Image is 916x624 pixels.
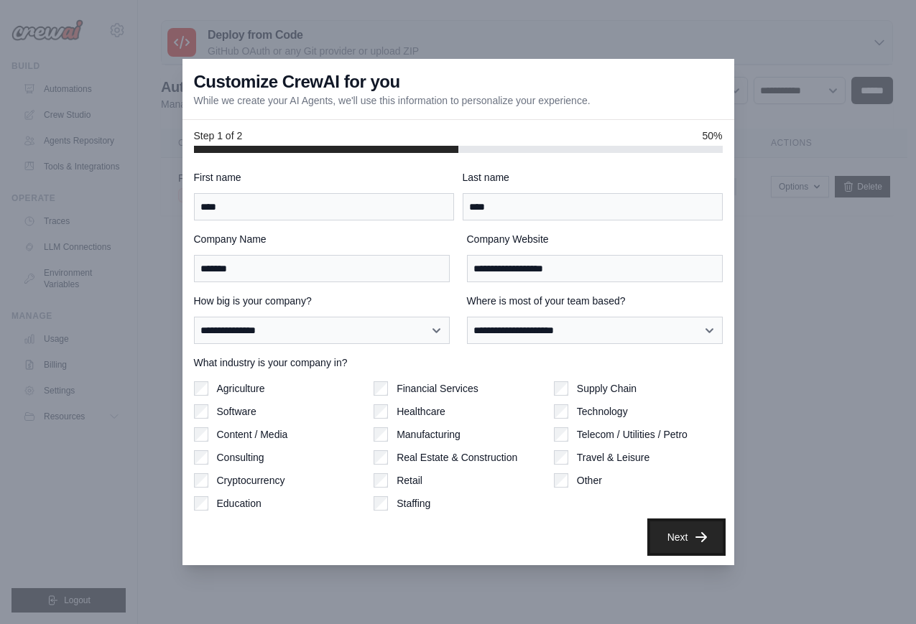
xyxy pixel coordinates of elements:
[194,294,450,308] label: How big is your company?
[577,473,602,488] label: Other
[577,427,688,442] label: Telecom / Utilities / Petro
[194,93,591,108] p: While we create your AI Agents, we'll use this information to personalize your experience.
[217,381,265,396] label: Agriculture
[397,427,461,442] label: Manufacturing
[217,473,285,488] label: Cryptocurrency
[397,473,422,488] label: Retail
[463,170,723,185] label: Last name
[194,355,723,370] label: What industry is your company in?
[397,381,478,396] label: Financial Services
[467,294,723,308] label: Where is most of your team based?
[194,170,454,185] label: First name
[397,496,430,511] label: Staffing
[467,232,723,246] label: Company Website
[217,427,288,442] label: Content / Media
[577,404,628,419] label: Technology
[194,129,243,143] span: Step 1 of 2
[194,70,400,93] h3: Customize CrewAI for you
[577,450,649,465] label: Travel & Leisure
[397,404,445,419] label: Healthcare
[650,521,723,553] button: Next
[217,450,264,465] label: Consulting
[194,232,450,246] label: Company Name
[217,496,262,511] label: Education
[397,450,517,465] label: Real Estate & Construction
[702,129,722,143] span: 50%
[577,381,637,396] label: Supply Chain
[217,404,256,419] label: Software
